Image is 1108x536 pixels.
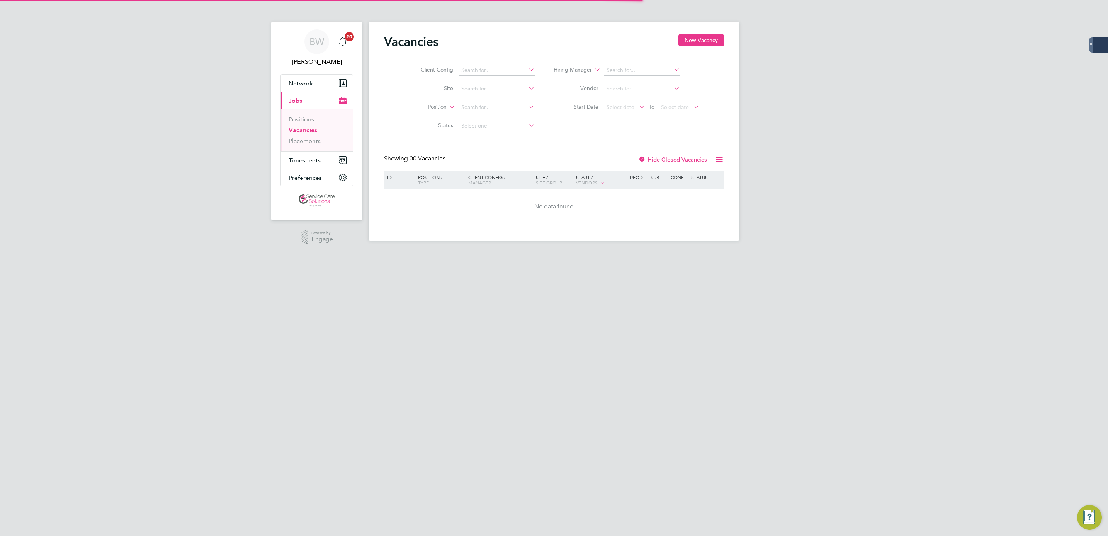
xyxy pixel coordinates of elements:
[576,179,598,186] span: Vendors
[385,203,723,211] div: No data found
[468,179,491,186] span: Manager
[280,29,353,67] a: BW[PERSON_NAME]
[384,155,447,163] div: Showing
[289,137,321,145] a: Placements
[309,37,324,47] span: BW
[554,85,598,92] label: Vendor
[280,57,353,67] span: Bethany Wiles
[689,171,723,184] div: Status
[409,122,453,129] label: Status
[402,103,447,111] label: Position
[281,109,353,151] div: Jobs
[554,103,598,110] label: Start Date
[409,85,453,92] label: Site
[536,179,562,186] span: Site Group
[289,174,322,181] span: Preferences
[289,97,302,104] span: Jobs
[459,121,535,131] input: Select one
[459,65,535,76] input: Search for...
[669,171,689,184] div: Conf
[281,92,353,109] button: Jobs
[289,157,321,164] span: Timesheets
[289,116,314,123] a: Positions
[280,194,353,207] a: Go to home page
[281,152,353,169] button: Timesheets
[409,66,453,73] label: Client Config
[301,230,333,244] a: Powered byEngage
[649,171,669,184] div: Sub
[647,102,657,112] span: To
[345,32,354,41] span: 20
[410,155,445,162] span: 00 Vacancies
[1077,505,1102,530] button: Engage Resource Center
[311,236,333,243] span: Engage
[574,171,628,190] div: Start /
[638,156,707,163] label: Hide Closed Vacancies
[534,171,574,189] div: Site /
[459,102,535,113] input: Search for...
[604,65,680,76] input: Search for...
[281,169,353,186] button: Preferences
[299,194,335,207] img: servicecare-logo-retina.png
[385,171,412,184] div: ID
[607,104,634,111] span: Select date
[289,126,317,134] a: Vacancies
[289,80,313,87] span: Network
[412,171,466,189] div: Position /
[628,171,648,184] div: Reqd
[604,84,680,94] input: Search for...
[466,171,534,189] div: Client Config /
[384,34,438,50] h2: Vacancies
[459,84,535,94] input: Search for...
[311,230,333,236] span: Powered by
[418,179,429,186] span: Type
[678,34,724,46] button: New Vacancy
[271,22,362,220] nav: Main navigation
[335,29,350,54] a: 20
[281,75,353,92] button: Network
[547,66,592,74] label: Hiring Manager
[661,104,689,111] span: Select date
